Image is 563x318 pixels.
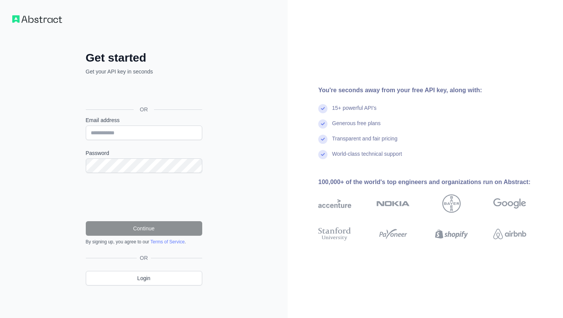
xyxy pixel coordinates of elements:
[86,68,202,75] p: Get your API key in seconds
[86,182,202,212] iframe: reCAPTCHA
[318,178,551,187] div: 100,000+ of the world's top engineers and organizations run on Abstract:
[318,226,351,242] img: stanford university
[86,116,202,124] label: Email address
[493,194,526,213] img: google
[134,106,154,113] span: OR
[318,119,327,129] img: check mark
[332,104,376,119] div: 15+ powerful API's
[86,221,202,236] button: Continue
[318,135,327,144] img: check mark
[318,104,327,113] img: check mark
[318,194,351,213] img: accenture
[493,226,526,242] img: airbnb
[137,254,151,262] span: OR
[86,149,202,157] label: Password
[332,150,402,165] div: World-class technical support
[86,271,202,285] a: Login
[332,135,398,150] div: Transparent and fair pricing
[82,84,205,101] iframe: Sign in with Google Button
[318,86,551,95] div: You're seconds away from your free API key, along with:
[376,226,409,242] img: payoneer
[12,15,62,23] img: Workflow
[151,239,185,245] a: Terms of Service
[376,194,409,213] img: nokia
[332,119,381,135] div: Generous free plans
[86,239,202,245] div: By signing up, you agree to our .
[86,51,202,65] h2: Get started
[435,226,468,242] img: shopify
[318,150,327,159] img: check mark
[442,194,461,213] img: bayer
